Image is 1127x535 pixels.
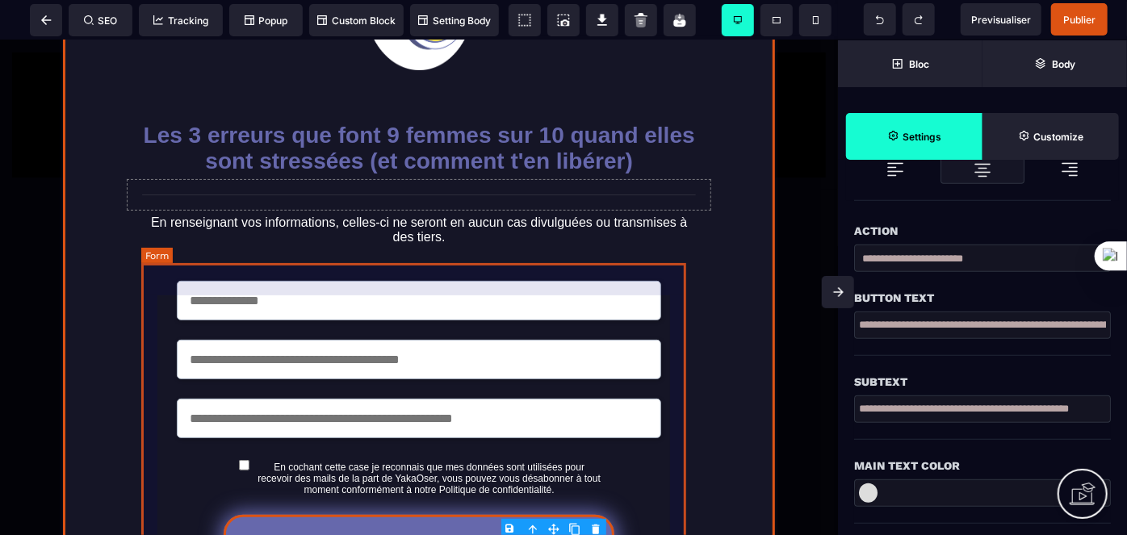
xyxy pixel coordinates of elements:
[547,4,580,36] span: Screenshot
[1063,14,1096,26] span: Publier
[838,40,982,87] span: Open Blocks
[982,40,1127,87] span: Open Layer Manager
[142,171,696,208] text: En renseignant vos informations, celles-ci ne seront en aucun cas divulguées ou transmises à des ...
[854,456,1111,475] div: Main Text Color
[153,15,208,27] span: Tracking
[418,15,491,27] span: Setting Body
[256,421,602,455] label: En cochant cette case je reconnais que mes données sont utilisées pour recevoir des mails de la p...
[144,82,702,133] b: Les 3 erreurs que font 9 femmes sur 10 quand elles sont stressées (et comment t'en libérer)
[1033,131,1083,143] strong: Customize
[1052,58,1075,70] strong: Body
[509,4,541,36] span: View components
[854,372,1111,391] div: Subtext
[971,14,1031,26] span: Previsualiser
[961,3,1041,36] span: Preview
[84,15,118,27] span: SEO
[854,221,1111,240] div: Action
[854,288,1111,307] div: Button Text
[317,15,396,27] span: Custom Block
[1060,160,1079,179] img: loading
[245,15,288,27] span: Popup
[846,113,982,160] span: Settings
[903,131,941,143] strong: Settings
[909,58,929,70] strong: Bloc
[973,161,992,180] img: loading
[886,160,905,179] img: loading
[982,113,1119,160] span: Open Style Manager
